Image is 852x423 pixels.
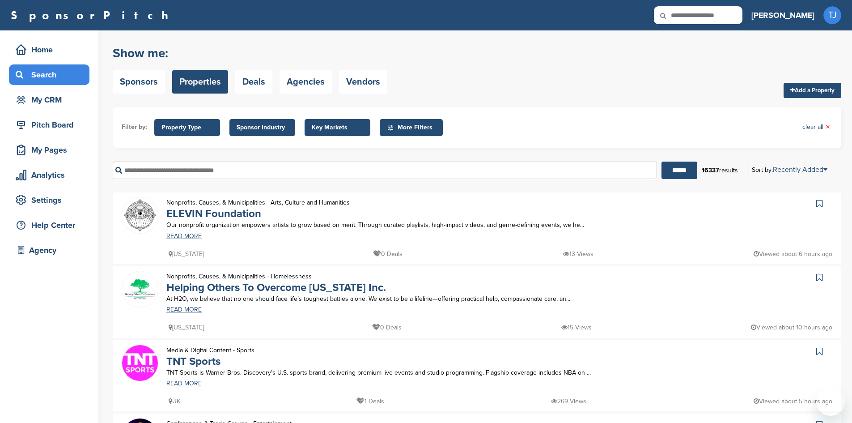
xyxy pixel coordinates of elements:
a: SponsorPitch [11,9,174,21]
div: My Pages [13,142,89,158]
img: Qiv8dqs7 400x400 [122,345,158,381]
p: [US_STATE] [169,248,204,260]
a: Add a Property [784,83,841,98]
h3: [PERSON_NAME] [751,9,814,21]
p: Nonprofits, Causes, & Municipalities - Arts, Culture and Humanities [166,197,350,208]
p: At H2O, we believe that no one should face life’s toughest battles alone. We exist to be a lifeli... [166,293,655,304]
div: Agency [13,242,89,258]
div: Help Center [13,217,89,233]
div: Analytics [13,167,89,183]
p: [US_STATE] [169,322,204,333]
span: Sponsor Industry [237,123,288,132]
a: Deals [235,70,272,94]
div: results [697,163,742,178]
p: 269 Views [551,396,586,407]
span: × [826,122,830,132]
span: Key Markets [312,123,363,132]
b: 16337 [702,167,719,174]
a: My CRM [9,90,89,110]
div: Sort by: [752,166,827,173]
a: Search [9,64,89,85]
a: Recently Added [773,165,827,174]
a: Helping Others To Overcome [US_STATE] Inc. [166,281,386,294]
a: Agency [9,240,89,261]
div: Settings [13,192,89,208]
span: More Filters [387,123,438,132]
a: ELEVIN Foundation [166,207,261,220]
a: clear all× [802,122,830,132]
p: Viewed about 10 hours ago [751,322,832,333]
div: Home [13,42,89,58]
a: READ MORE [166,380,655,387]
span: TJ [823,6,841,24]
a: Vendors [339,70,387,94]
div: Search [13,67,89,83]
p: Viewed about 6 hours ago [754,248,832,260]
img: Elevin icon black background [122,197,158,233]
a: Help Center [9,215,89,235]
p: Our nonprofit organization empowers artists to grow based on merit. Through curated playlists, hi... [166,219,655,231]
div: Pitch Board [13,117,89,133]
iframe: Button to launch messaging window [816,387,845,416]
p: 13 Views [563,248,593,260]
p: Media & Digital Content - Sports [166,345,254,356]
p: 0 Deals [372,322,402,333]
img: Full [122,271,158,307]
p: 15 Views [561,322,592,333]
p: 1 Deals [356,396,384,407]
span: Property Type [161,123,213,132]
a: Home [9,39,89,60]
h2: Show me: [113,45,387,61]
a: READ MORE [166,233,655,239]
a: READ MORE [166,307,655,313]
a: Properties [172,70,228,94]
p: TNT Sports is Warner Bros. Discovery’s U.S. sports brand, delivering premium live events and stud... [166,367,655,378]
a: My Pages [9,140,89,160]
a: Sponsors [113,70,165,94]
p: Nonprofits, Causes, & Municipalities - Homelessness [166,271,386,282]
a: Settings [9,190,89,210]
a: Pitch Board [9,115,89,135]
li: Filter by: [122,122,147,132]
p: UK [169,396,180,407]
div: My CRM [13,92,89,108]
p: 0 Deals [373,248,403,260]
a: Agencies [280,70,332,94]
a: Analytics [9,165,89,185]
a: [PERSON_NAME] [751,5,814,25]
a: TNT Sports [166,355,220,368]
p: Viewed about 5 hours ago [754,396,832,407]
